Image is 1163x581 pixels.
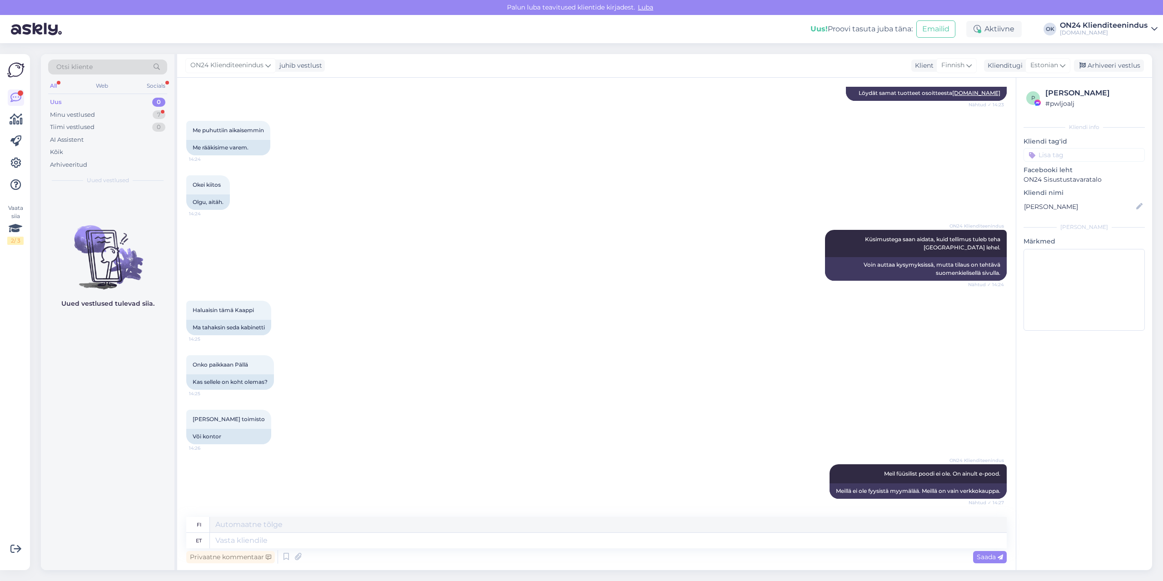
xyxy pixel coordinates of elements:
div: Kõik [50,148,63,157]
div: Socials [145,80,167,92]
div: Kas sellele on koht olemas? [186,374,274,390]
div: et [196,533,202,548]
span: Luba [635,3,656,11]
div: [DOMAIN_NAME] [1060,29,1148,36]
div: Me rääkisime varem. [186,140,270,155]
div: Minu vestlused [50,110,95,119]
div: Või kontor [186,429,271,444]
span: Estonian [1030,60,1058,70]
p: Uued vestlused tulevad siia. [61,299,154,308]
span: ON24 Klienditeenindus [949,223,1004,229]
span: Haluaisin tämä Kaappi [193,307,254,313]
p: Kliendi tag'id [1024,137,1145,146]
a: ON24 Klienditeenindus[DOMAIN_NAME] [1060,22,1158,36]
div: Klienditugi [984,61,1023,70]
p: Märkmed [1024,237,1145,246]
span: ON24 Klienditeenindus [949,457,1004,464]
button: Emailid [916,20,955,38]
div: # pwljoalj [1045,99,1142,109]
div: AI Assistent [50,135,84,144]
input: Lisa tag [1024,148,1145,162]
div: Web [94,80,110,92]
a: [DOMAIN_NAME] [952,89,1000,96]
div: Kliendi info [1024,123,1145,131]
div: juhib vestlust [276,61,322,70]
div: 0 [152,98,165,107]
span: 14:24 [189,156,223,163]
div: Klient [911,61,934,70]
span: Saada [977,553,1003,561]
span: 14:26 [189,445,223,452]
div: 0 [152,123,165,132]
span: p [1031,94,1035,101]
div: Proovi tasuta juba täna: [810,24,913,35]
span: [PERSON_NAME] toimisto [193,416,265,422]
img: Askly Logo [7,61,25,79]
img: No chats [41,209,174,291]
div: OK [1044,23,1056,35]
span: ON24 Klienditeenindus [190,60,263,70]
span: Küsimustega saan aidata, kuid tellimus tuleb teha [GEOGRAPHIC_DATA] lehel. [865,236,1002,251]
span: Me puhuttiin aikaisemmin [193,127,264,134]
p: Kliendi nimi [1024,188,1145,198]
div: All [48,80,59,92]
div: Löydät samat tuotteet osoitteesta [846,85,1007,101]
p: ON24 Sisustustavaratalo [1024,175,1145,184]
span: 14:25 [189,336,223,343]
div: Olgu, aitäh. [186,194,230,210]
span: Nähtud ✓ 14:23 [969,101,1004,108]
input: Lisa nimi [1024,202,1134,212]
div: Meillä ei ole fyysistä myymälää. Meillä on vain verkkokauppa. [830,483,1007,499]
span: Finnish [941,60,964,70]
div: Ma tahaksin seda kabinetti [186,320,271,335]
div: 2 / 3 [7,237,24,245]
div: Tiimi vestlused [50,123,94,132]
div: Arhiveeri vestlus [1074,60,1144,72]
div: Privaatne kommentaar [186,551,275,563]
span: Uued vestlused [87,176,129,184]
div: ON24 Klienditeenindus [1060,22,1148,29]
div: [PERSON_NAME] [1045,88,1142,99]
div: Vaata siia [7,204,24,245]
div: Arhiveeritud [50,160,87,169]
span: Okei kiitos [193,181,221,188]
div: [PERSON_NAME] [1024,223,1145,231]
b: Uus! [810,25,828,33]
span: Meil füüsilist poodi ei ole. On ainult e-pood. [884,470,1000,477]
div: 7 [153,110,165,119]
span: 14:25 [189,390,223,397]
span: Onko paikkaan Pällä [193,361,248,368]
div: Uus [50,98,62,107]
span: 14:24 [189,210,223,217]
div: Aktiivne [966,21,1022,37]
span: Nähtud ✓ 14:27 [969,499,1004,506]
span: Otsi kliente [56,62,93,72]
span: Nähtud ✓ 14:24 [968,281,1004,288]
div: fi [197,517,201,532]
p: Facebooki leht [1024,165,1145,175]
div: Voin auttaa kysymyksissä, mutta tilaus on tehtävä suomenkielisellä sivulla. [825,257,1007,281]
